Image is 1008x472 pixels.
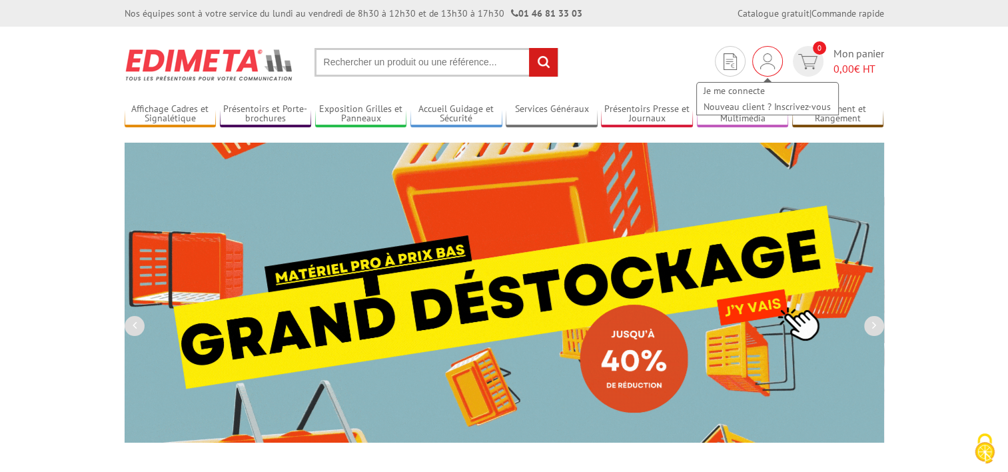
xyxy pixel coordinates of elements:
[961,427,1008,472] button: Cookies (fenêtre modale)
[968,432,1001,465] img: Cookies (fenêtre modale)
[125,7,582,20] div: Nos équipes sont à votre service du lundi au vendredi de 8h30 à 12h30 et de 13h30 à 17h30
[220,103,312,125] a: Présentoirs et Porte-brochures
[314,48,558,77] input: Rechercher un produit ou une référence...
[506,103,598,125] a: Services Généraux
[125,103,217,125] a: Affichage Cadres et Signalétique
[811,7,884,19] a: Commande rapide
[511,7,582,19] strong: 01 46 81 33 03
[738,7,884,20] div: |
[410,103,502,125] a: Accueil Guidage et Sécurité
[789,46,884,77] a: devis rapide 0 Mon panier 0,00€ HT
[697,83,838,99] a: Je me connecte
[697,99,838,115] a: Nouveau client ? Inscrivez-vous
[724,53,737,70] img: devis rapide
[125,40,294,89] img: Présentoir, panneau, stand - Edimeta - PLV, affichage, mobilier bureau, entreprise
[798,54,817,69] img: devis rapide
[833,46,884,77] span: Mon panier
[833,61,884,77] span: € HT
[315,103,407,125] a: Exposition Grilles et Panneaux
[601,103,693,125] a: Présentoirs Presse et Journaux
[738,7,809,19] a: Catalogue gratuit
[813,41,826,55] span: 0
[529,48,558,77] input: rechercher
[833,62,854,75] span: 0,00
[760,53,775,69] img: devis rapide
[752,46,783,77] div: Je me connecte Nouveau client ? Inscrivez-vous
